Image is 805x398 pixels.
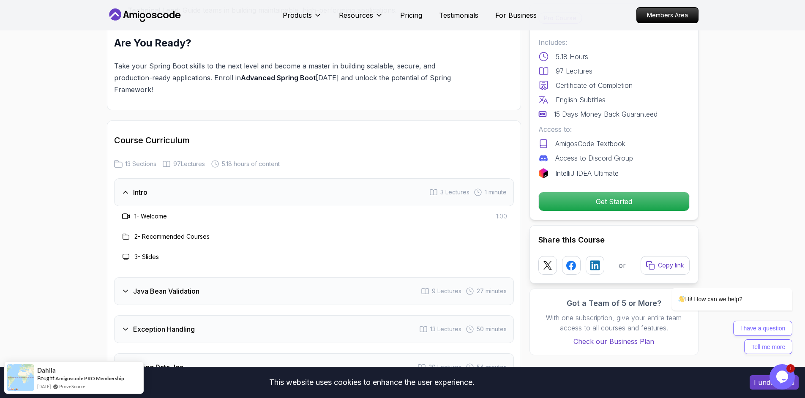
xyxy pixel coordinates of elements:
p: Resources [339,10,373,20]
img: jetbrains logo [538,168,548,178]
p: Includes: [538,37,690,47]
a: ProveSource [59,383,85,390]
p: AmigosCode Textbook [555,139,625,149]
span: 27 minutes [477,287,507,295]
p: Take your Spring Boot skills to the next level and become a master in building scalable, secure, ... [114,60,474,95]
button: Accept cookies [750,375,799,390]
h3: Java Bean Validation [133,286,199,296]
p: 15 Days Money Back Guaranteed [554,109,658,119]
span: 13 Lectures [430,325,461,333]
a: For Business [495,10,537,20]
p: 97 Lectures [556,66,592,76]
span: Bought [37,375,55,382]
strong: Advanced Spring Boot [241,74,316,82]
span: 5.18 hours of content [222,160,280,168]
span: 3 Lectures [440,188,469,196]
p: Certificate of Completion [556,80,633,90]
h2: Course Curriculum [114,134,514,146]
h2: Are You Ready? [114,36,474,50]
button: Get Started [538,192,690,211]
span: [DATE] [37,383,51,390]
button: Resources [339,10,383,27]
h3: Exception Handling [133,324,195,334]
p: 5.18 Hours [556,52,588,62]
h3: 1 - Welcome [134,212,167,221]
div: This website uses cookies to enhance the user experience. [6,373,737,392]
p: or [619,260,626,270]
span: 97 Lectures [173,160,205,168]
p: Access to Discord Group [555,153,633,163]
p: With one subscription, give your entire team access to all courses and features. [538,313,690,333]
h3: 3 - Slides [134,253,159,261]
p: English Subtitles [556,95,606,105]
a: Check our Business Plan [538,336,690,346]
span: Dahlia [37,367,56,374]
button: Java Bean Validation9 Lectures 27 minutes [114,277,514,305]
h2: Share this Course [538,234,690,246]
span: 9 Lectures [432,287,461,295]
h3: Intro [133,187,147,197]
h3: Spring Data Jpa [133,362,183,372]
span: 20 Lectures [428,363,461,371]
a: Amigoscode PRO Membership [55,375,124,382]
p: IntelliJ IDEA Ultimate [555,168,619,178]
span: 54 minutes [477,363,507,371]
p: Access to: [538,124,690,134]
button: Intro3 Lectures 1 minute [114,178,514,206]
img: provesource social proof notification image [7,364,34,391]
button: Spring Data Jpa20 Lectures 54 minutes [114,353,514,381]
a: Pricing [400,10,422,20]
a: Testimonials [439,10,478,20]
p: Members Area [637,8,698,23]
iframe: chat widget [770,364,797,390]
span: 1:00 [496,212,507,221]
span: 13 Sections [125,160,156,168]
h3: Got a Team of 5 or More? [538,297,690,309]
span: 1 minute [485,188,507,196]
iframe: chat widget [644,211,797,360]
button: Products [283,10,322,27]
span: 50 minutes [477,325,507,333]
button: Exception Handling13 Lectures 50 minutes [114,315,514,343]
button: Copy link [641,256,690,275]
p: Products [283,10,312,20]
a: Members Area [636,7,699,23]
h3: 2 - Recommended Courses [134,232,210,241]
